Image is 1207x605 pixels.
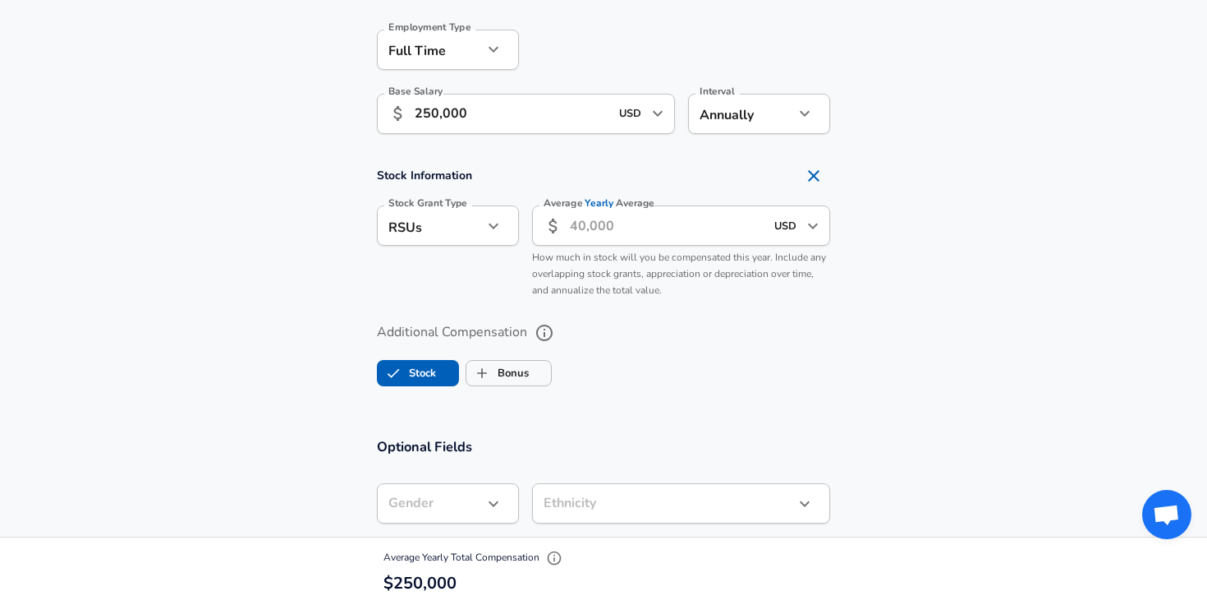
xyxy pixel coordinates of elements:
[377,360,459,386] button: StockStock
[378,358,409,389] span: Stock
[585,196,614,210] span: Yearly
[466,358,498,389] span: Bonus
[614,101,647,127] input: USD
[797,159,830,192] button: Remove Section
[466,360,552,386] button: BonusBonus
[388,86,443,96] label: Base Salary
[388,198,467,208] label: Stock Grant Type
[769,213,802,238] input: USD
[688,94,794,134] div: Annually
[466,358,529,389] label: Bonus
[377,206,483,246] div: RSUs
[377,30,483,70] div: Full Time
[542,546,567,570] button: Explain Total Compensation
[646,102,669,125] button: Open
[377,319,830,347] label: Additional Compensation
[377,159,830,192] h4: Stock Information
[388,22,471,32] label: Employment Type
[700,86,735,96] label: Interval
[377,437,830,456] h3: Optional Fields
[532,251,826,297] span: How much in stock will you be compensated this year. Include any overlapping stock grants, apprec...
[801,215,824,238] button: Open
[383,551,567,564] span: Average Yearly Total Compensation
[570,206,764,246] input: 40,000
[530,319,558,347] button: help
[415,94,609,134] input: 100,000
[1142,490,1191,539] div: Open chat
[378,358,436,389] label: Stock
[544,198,654,208] label: Average Average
